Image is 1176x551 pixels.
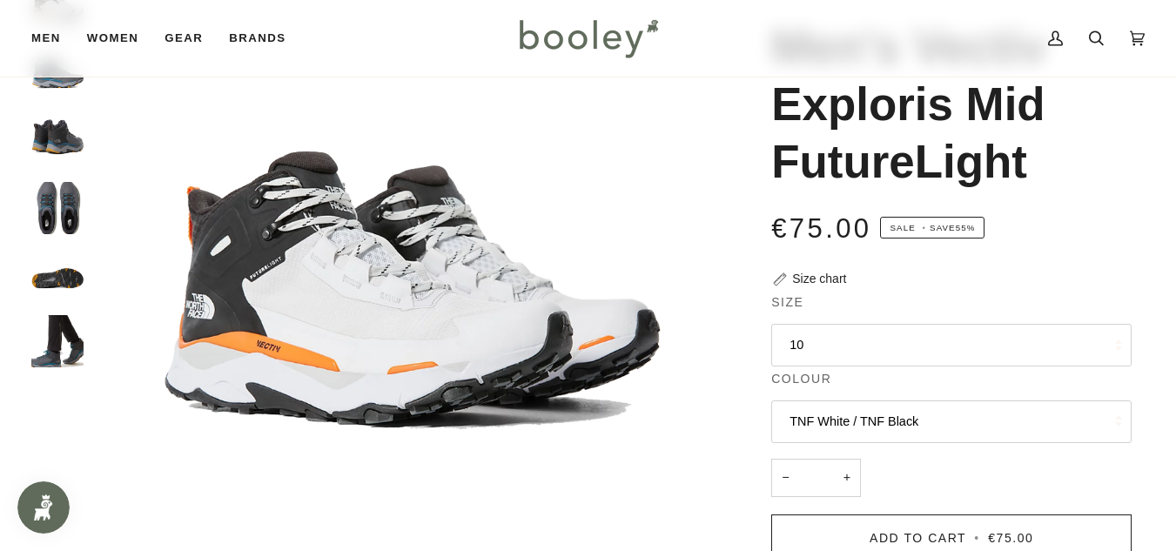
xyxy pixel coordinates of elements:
[771,370,831,388] span: Colour
[771,213,871,244] span: €75.00
[971,531,983,545] span: •
[792,270,846,288] div: Size chart
[31,182,84,234] img: The North Face Men's Vectiv Exploris Mid Futurelight Zinc Grey / Asphalt Grey - Booley Galway
[771,18,1119,191] h1: Men's Vectiv Exploris Mid FutureLight
[956,223,976,232] span: 55%
[771,459,799,498] button: −
[919,223,931,232] em: •
[512,13,664,64] img: Booley
[31,315,84,367] img: The North Face Men's Vectiv Exploris Mid Futurelight Zinc Grey / Asphalt Grey - Booley Galway
[771,459,861,498] input: Quantity
[31,115,84,167] img: The North Face Men's Vectiv Exploris Mid Futurelight Zinc Grey / Asphalt Grey - Booley Galway
[771,400,1132,443] button: TNF White / TNF Black
[771,324,1132,366] button: 10
[890,223,915,232] span: Sale
[31,249,84,301] img: The North Face Men's Vectiv Exploris Mid Futurelight Zinc Grey / Asphalt Grey - Booley Galway
[771,293,803,312] span: Size
[165,30,203,47] span: Gear
[87,30,138,47] span: Women
[229,30,286,47] span: Brands
[833,459,861,498] button: +
[880,217,984,239] span: Save
[988,531,1033,545] span: €75.00
[17,481,70,534] iframe: Button to open loyalty program pop-up
[870,531,966,545] span: Add to Cart
[31,30,61,47] span: Men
